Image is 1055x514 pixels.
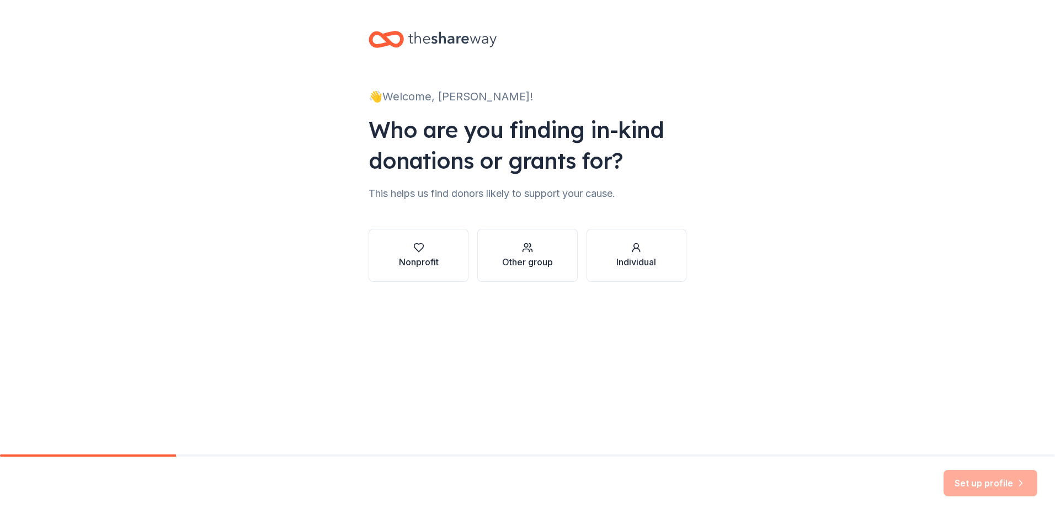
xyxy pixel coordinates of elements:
button: Nonprofit [369,229,468,282]
div: 👋 Welcome, [PERSON_NAME]! [369,88,686,105]
div: Who are you finding in-kind donations or grants for? [369,114,686,176]
button: Individual [587,229,686,282]
div: Individual [616,255,656,269]
div: Nonprofit [399,255,439,269]
button: Other group [477,229,577,282]
div: Other group [502,255,553,269]
div: This helps us find donors likely to support your cause. [369,185,686,202]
